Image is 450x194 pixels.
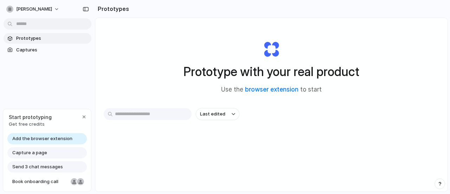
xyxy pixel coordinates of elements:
[16,6,52,13] span: [PERSON_NAME]
[9,121,52,128] span: Get free credits
[4,45,91,55] a: Captures
[95,5,129,13] h2: Prototypes
[70,177,78,186] div: Nicole Kubica
[4,33,91,44] a: Prototypes
[7,133,87,144] a: Add the browser extension
[7,176,87,187] a: Book onboarding call
[184,62,359,81] h1: Prototype with your real product
[9,113,52,121] span: Start prototyping
[221,85,322,94] span: Use the to start
[245,86,298,93] a: browser extension
[12,135,72,142] span: Add the browser extension
[12,178,68,185] span: Book onboarding call
[12,149,47,156] span: Capture a page
[200,111,225,118] span: Last edited
[196,108,239,120] button: Last edited
[16,35,89,42] span: Prototypes
[4,4,63,15] button: [PERSON_NAME]
[76,177,85,186] div: Christian Iacullo
[12,163,63,170] span: Send 3 chat messages
[16,46,89,54] span: Captures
